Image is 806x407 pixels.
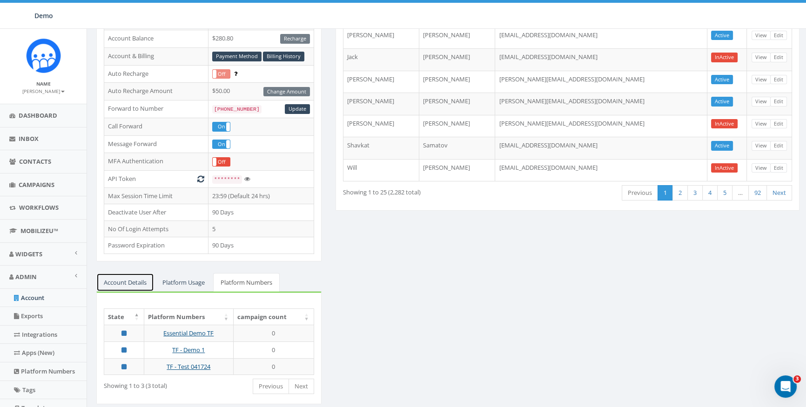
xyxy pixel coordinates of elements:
th: State: activate to sort column descending [104,309,144,325]
a: Previous [253,379,289,394]
th: Platform Numbers: activate to sort column ascending [144,309,234,325]
a: Update [285,104,310,114]
span: Widgets [15,250,42,258]
a: View [752,53,771,62]
td: [PERSON_NAME] [419,93,495,115]
td: [EMAIL_ADDRESS][DOMAIN_NAME] [495,48,707,71]
td: [PERSON_NAME] [419,71,495,93]
a: InActive [711,53,738,62]
a: View [752,141,771,151]
a: Edit [770,163,787,173]
a: Next [766,185,792,200]
a: Account Details [96,273,154,292]
td: API Token [104,170,208,187]
a: View [752,119,771,129]
span: Dashboard [19,111,57,120]
td: 90 Days [208,237,314,254]
td: 0 [234,358,314,375]
a: Edit [770,31,787,40]
a: Previous [622,185,658,200]
td: Forward to Number [104,100,208,118]
small: Name [36,80,51,87]
a: [PERSON_NAME] [22,87,65,95]
iframe: Intercom live chat [774,375,797,398]
th: campaign count: activate to sort column ascending [234,309,314,325]
label: Off [213,70,230,78]
div: OnOff [212,140,231,149]
td: 0 [234,325,314,341]
td: [EMAIL_ADDRESS][DOMAIN_NAME] [495,159,707,181]
a: InActive [711,163,738,173]
label: Off [213,158,230,166]
td: [PERSON_NAME] [343,27,419,49]
a: 5 [717,185,732,200]
td: 0 [234,341,314,358]
td: [PERSON_NAME][EMAIL_ADDRESS][DOMAIN_NAME] [495,71,707,93]
a: Active [711,75,733,85]
span: Campaigns [19,180,54,189]
a: Active [711,97,733,107]
i: Generate New Token [197,176,204,182]
a: TF - Test 041724 [167,362,210,371]
span: Demo [34,11,53,20]
a: Edit [770,75,787,85]
div: OnOff [212,157,231,167]
td: Password Expiration [104,237,208,254]
a: Edit [770,53,787,62]
a: 1 [658,185,673,200]
a: 2 [672,185,688,200]
small: [PERSON_NAME] [22,88,65,94]
td: MFA Authentication [104,153,208,171]
a: Platform Numbers [213,273,280,292]
div: Showing 1 to 3 (3 total) [104,378,183,390]
td: [EMAIL_ADDRESS][DOMAIN_NAME] [495,137,707,159]
span: Enable to prevent campaign failure. [234,69,237,78]
a: Active [711,31,733,40]
a: TF - Demo 1 [172,346,205,354]
td: Account & Billing [104,47,208,65]
td: [PERSON_NAME] [343,115,419,137]
a: View [752,97,771,107]
a: … [732,185,749,200]
td: Auto Recharge Amount [104,83,208,100]
img: Icon_1.png [26,38,61,73]
a: InActive [711,119,738,129]
td: Call Forward [104,118,208,135]
td: [PERSON_NAME] [419,27,495,49]
span: Workflows [19,203,59,212]
td: [PERSON_NAME] [419,115,495,137]
td: Samatov [419,137,495,159]
span: Admin [15,273,37,281]
td: Account Balance [104,30,208,48]
td: Message Forward [104,135,208,153]
td: $50.00 [208,83,314,100]
td: No Of Login Attempts [104,220,208,237]
td: [PERSON_NAME] [419,48,495,71]
td: Max Session Time Limit [104,187,208,204]
a: Edit [770,119,787,129]
td: 23:59 (Default 24 hrs) [208,187,314,204]
label: On [213,140,230,148]
td: [PERSON_NAME][EMAIL_ADDRESS][DOMAIN_NAME] [495,93,707,115]
a: Platform Usage [155,273,212,292]
a: Edit [770,141,787,151]
td: Will [343,159,419,181]
a: Essential Demo TF [163,329,214,337]
a: Payment Method [212,52,262,61]
td: [PERSON_NAME] [343,93,419,115]
td: Auto Recharge [104,65,208,83]
td: [PERSON_NAME][EMAIL_ADDRESS][DOMAIN_NAME] [495,115,707,137]
code: [PHONE_NUMBER] [212,105,262,113]
a: View [752,31,771,40]
td: 5 [208,220,314,237]
a: Active [711,141,733,151]
td: Deactivate User After [104,204,208,221]
span: MobilizeU™ [20,227,58,235]
td: $280.80 [208,30,314,48]
a: 4 [702,185,718,200]
a: 92 [748,185,767,200]
span: Contacts [19,157,51,166]
a: Edit [770,97,787,107]
span: Inbox [19,134,39,143]
td: [EMAIL_ADDRESS][DOMAIN_NAME] [495,27,707,49]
